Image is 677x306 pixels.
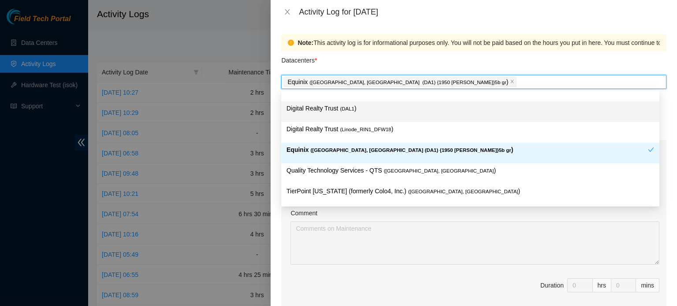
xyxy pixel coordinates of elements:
div: Duration [540,280,564,290]
textarea: Comment [290,221,659,265]
p: Digital Realty Trust ) [286,103,654,114]
p: Digital Realty Trust ) [286,124,654,134]
p: Equinix ) [287,77,508,87]
strong: Note: [298,38,313,48]
span: exclamation-circle [288,40,294,46]
p: Quality Technology Services - QTS ) [286,166,654,176]
span: close [284,8,291,15]
label: Comment [290,208,317,218]
p: TierPoint [US_STATE] (formerly Colo4, Inc.) ) [286,186,654,196]
span: close [510,79,514,85]
span: ( [GEOGRAPHIC_DATA], [GEOGRAPHIC_DATA] [408,189,518,194]
div: mins [636,278,659,292]
span: check [648,147,654,153]
p: Equinix ) [286,145,648,155]
p: Datacenters [281,51,317,65]
div: Activity Log for [DATE] [299,7,666,17]
span: ( DAL1 [340,106,354,111]
div: hrs [593,278,611,292]
span: ( [GEOGRAPHIC_DATA], [GEOGRAPHIC_DATA] [384,168,494,173]
span: ( [GEOGRAPHIC_DATA], [GEOGRAPHIC_DATA] (DA1) {1950 [PERSON_NAME]}5b gr [309,80,506,85]
span: ( Linode_RIN1_DFW18 [340,127,391,132]
span: ( [GEOGRAPHIC_DATA], [GEOGRAPHIC_DATA] (DA1) {1950 [PERSON_NAME]}5b gr [310,147,511,153]
button: Close [281,8,294,16]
